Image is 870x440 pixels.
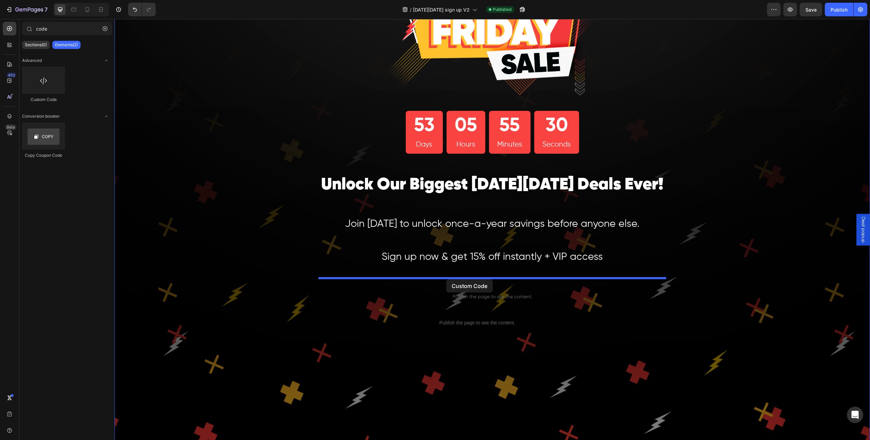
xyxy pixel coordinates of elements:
div: Undo/Redo [128,3,156,16]
div: Open Intercom Messenger [847,407,863,423]
button: 7 [3,3,51,16]
span: Advanced [22,57,42,64]
button: Save [800,3,822,16]
span: Save [805,7,817,13]
button: Publish [825,3,853,16]
span: Deal popup [745,198,752,224]
span: / [410,6,412,13]
p: Sections(0) [25,42,47,48]
div: Beta [5,124,16,130]
input: Search Sections & Elements [22,22,112,35]
div: Copy Coupon Code [22,152,65,158]
span: Toggle open [101,55,112,66]
span: [DATE][DATE] sign up V2 [413,6,470,13]
span: Conversion booster [22,113,60,119]
span: Toggle open [101,111,112,122]
div: Publish [831,6,848,13]
span: Published [493,6,511,13]
div: 450 [6,72,16,78]
iframe: Design area [115,19,870,440]
p: 7 [45,5,48,14]
p: Elements(2) [55,42,78,48]
div: Custom Code [22,97,65,103]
